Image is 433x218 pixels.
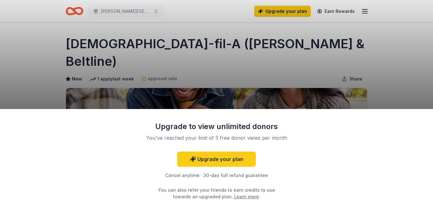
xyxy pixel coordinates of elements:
div: You can also refer your friends to earn credits to use towards an upgraded plan. . [152,187,281,200]
div: Upgrade to view unlimited donors [135,122,298,132]
a: Learn more [234,193,259,200]
div: You've reached your limit of 5 free donor views per month [142,134,291,142]
div: Cancel anytime · 30-day full refund guarantee [135,172,298,179]
a: Upgrade your plan [177,152,256,167]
